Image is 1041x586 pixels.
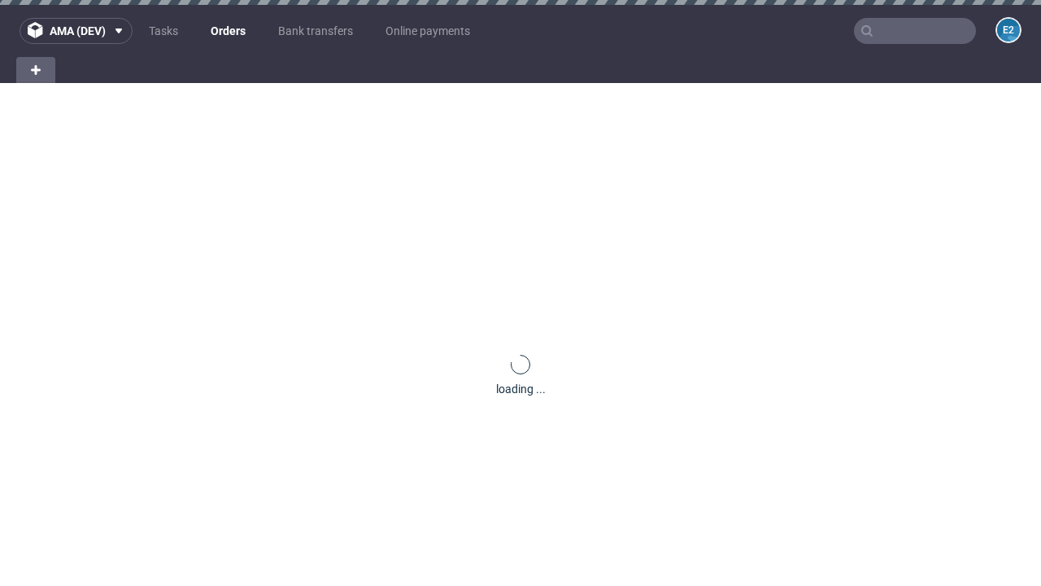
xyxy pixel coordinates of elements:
button: ama (dev) [20,18,133,44]
a: Bank transfers [268,18,363,44]
a: Online payments [376,18,480,44]
a: Tasks [139,18,188,44]
span: ama (dev) [50,25,106,37]
div: loading ... [496,381,546,397]
figcaption: e2 [997,19,1020,42]
a: Orders [201,18,255,44]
